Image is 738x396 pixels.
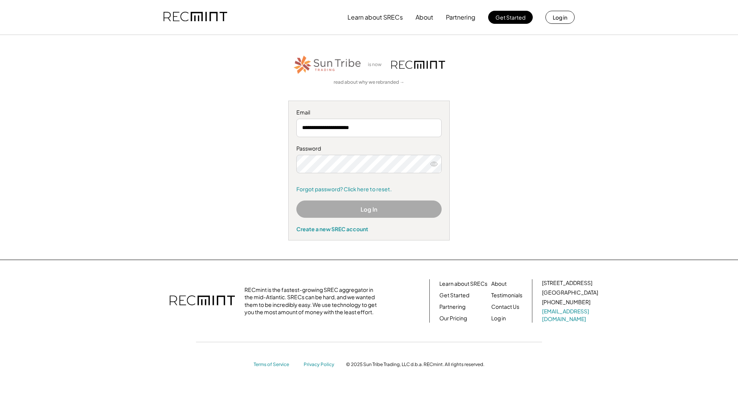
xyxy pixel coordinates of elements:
img: recmint-logotype%403x.png [163,4,227,30]
a: Testimonials [491,292,522,299]
a: Learn about SRECs [439,280,487,288]
a: Partnering [439,303,465,311]
img: recmint-logotype%403x.png [170,288,235,315]
a: Privacy Policy [304,361,338,368]
div: RECmint is the fastest-growing SREC aggregator in the mid-Atlantic. SRECs can be hard, and we wan... [244,286,381,316]
a: [EMAIL_ADDRESS][DOMAIN_NAME] [542,308,600,323]
a: About [491,280,507,288]
img: STT_Horizontal_Logo%2B-%2BColor.png [293,54,362,75]
div: [PHONE_NUMBER] [542,298,590,306]
a: Get Started [439,292,469,299]
div: Create a new SREC account [296,225,442,232]
div: [STREET_ADDRESS] [542,279,592,287]
a: read about why we rebranded → [334,79,404,86]
div: [GEOGRAPHIC_DATA] [542,289,598,297]
div: is now [366,61,387,68]
a: Log in [491,315,506,322]
div: Password [296,145,442,152]
a: Our Pricing [439,315,467,322]
a: Terms of Service [254,361,296,368]
div: © 2025 Sun Tribe Trading, LLC d.b.a. RECmint. All rights reserved. [346,361,484,368]
button: Learn about SRECs [347,10,403,25]
a: Contact Us [491,303,519,311]
button: Partnering [446,10,475,25]
img: recmint-logotype%403x.png [391,61,445,69]
button: Log in [545,11,575,24]
button: Get Started [488,11,533,24]
div: Email [296,109,442,116]
a: Forgot password? Click here to reset. [296,186,442,193]
button: About [416,10,433,25]
button: Log In [296,200,442,218]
